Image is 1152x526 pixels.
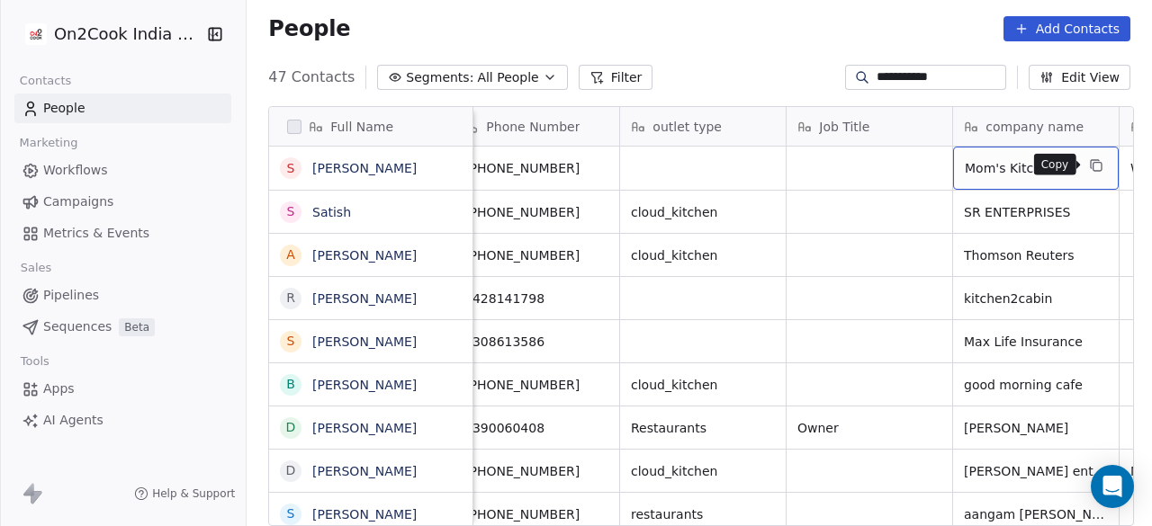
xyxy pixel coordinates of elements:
[287,159,295,178] div: S
[12,67,79,94] span: Contacts
[965,159,1075,177] span: Mom's Kitchen
[54,22,202,46] span: On2Cook India Pvt. Ltd.
[464,376,608,394] span: [PHONE_NUMBER]
[631,246,775,264] span: cloud_kitchen
[985,118,1084,136] span: company name
[14,312,231,342] a: SequencesBeta
[406,68,473,87] span: Segments:
[43,286,99,305] span: Pipelines
[477,68,538,87] span: All People
[631,419,775,437] span: Restaurants
[964,505,1108,523] span: aangam [PERSON_NAME]
[620,107,786,146] div: outlet type
[312,507,417,522] a: [PERSON_NAME]
[119,318,155,336] span: Beta
[312,334,417,349] a: [PERSON_NAME]
[268,67,355,88] span: 47 Contacts
[312,248,417,263] a: [PERSON_NAME]
[13,254,59,281] span: Sales
[964,462,1108,480] span: [PERSON_NAME] enterprises
[286,289,295,308] div: R
[964,376,1108,394] span: good morning cafe
[287,245,296,264] div: A
[1029,65,1130,90] button: Edit View
[312,421,417,435] a: [PERSON_NAME]
[312,161,417,175] a: [PERSON_NAME]
[287,202,295,221] div: S
[579,65,653,90] button: Filter
[14,374,231,404] a: Apps
[330,118,393,136] span: Full Name
[631,376,775,394] span: cloud_kitchen
[1041,157,1069,172] p: Copy
[454,107,619,146] div: Phone Number
[43,161,108,180] span: Workflows
[287,375,296,394] div: b
[631,203,775,221] span: cloud_kitchen
[22,19,194,49] button: On2Cook India Pvt. Ltd.
[964,246,1108,264] span: Thomson Reuters
[464,290,608,308] span: 7428141798
[286,461,296,480] div: D
[43,379,75,398] span: Apps
[269,107,472,146] div: Full Name
[953,107,1119,146] div: company name
[964,290,1108,308] span: kitchen2cabin
[14,187,231,217] a: Campaigns
[1003,16,1130,41] button: Add Contacts
[464,246,608,264] span: [PHONE_NUMBER]
[14,281,231,310] a: Pipelines
[464,333,608,351] span: 8308613586
[631,462,775,480] span: cloud_kitchen
[631,505,775,523] span: restaurants
[287,332,295,351] div: S
[14,156,231,185] a: Workflows
[134,486,235,501] a: Help & Support
[797,419,941,437] span: Owner
[312,464,417,478] a: [PERSON_NAME]
[268,15,350,42] span: People
[43,224,149,243] span: Metrics & Events
[787,107,952,146] div: Job Title
[964,419,1108,437] span: [PERSON_NAME]
[25,23,47,45] img: on2cook%20logo-04%20copy.jpg
[286,418,296,437] div: D
[152,486,235,501] span: Help & Support
[14,94,231,123] a: People
[486,118,580,136] span: Phone Number
[464,419,608,437] span: 7390060408
[652,118,722,136] span: outlet type
[14,406,231,435] a: AI Agents
[312,205,351,219] a: Satish
[1091,465,1134,508] div: Open Intercom Messenger
[464,159,608,177] span: [PHONE_NUMBER]
[464,505,608,523] span: [PHONE_NUMBER]
[964,203,1108,221] span: SR ENTERPRISES
[12,129,85,156] span: Marketing
[13,348,57,375] span: Tools
[312,378,417,392] a: [PERSON_NAME]
[464,462,608,480] span: [PHONE_NUMBER]
[312,291,417,306] a: [PERSON_NAME]
[43,192,113,211] span: Campaigns
[43,317,112,336] span: Sequences
[964,333,1108,351] span: Max Life Insurance
[464,203,608,221] span: [PHONE_NUMBER]
[43,411,103,430] span: AI Agents
[14,218,231,248] a: Metrics & Events
[43,99,85,118] span: People
[287,504,295,523] div: s
[819,118,869,136] span: Job Title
